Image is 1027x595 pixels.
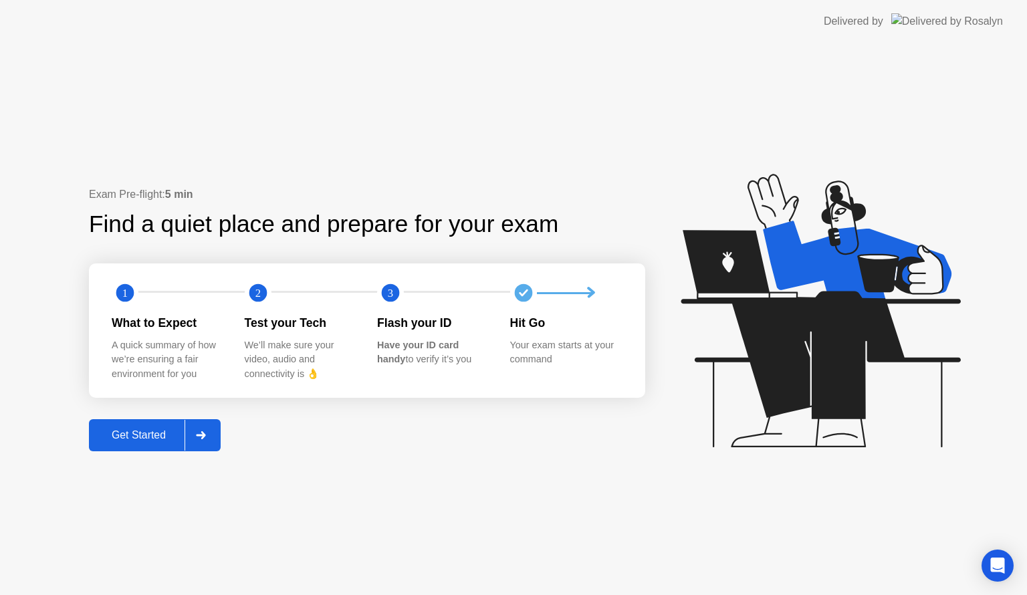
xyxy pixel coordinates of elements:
div: Delivered by [824,13,883,29]
button: Get Started [89,419,221,451]
div: to verify it’s you [377,338,489,367]
b: 5 min [165,189,193,200]
div: Exam Pre-flight: [89,187,645,203]
text: 2 [255,287,260,300]
b: Have your ID card handy [377,340,459,365]
div: Open Intercom Messenger [982,550,1014,582]
div: Your exam starts at your command [510,338,622,367]
text: 1 [122,287,128,300]
div: Test your Tech [245,314,356,332]
div: We’ll make sure your video, audio and connectivity is 👌 [245,338,356,382]
div: Find a quiet place and prepare for your exam [89,207,560,242]
div: Hit Go [510,314,622,332]
div: Get Started [93,429,185,441]
div: Flash your ID [377,314,489,332]
div: A quick summary of how we’re ensuring a fair environment for you [112,338,223,382]
div: What to Expect [112,314,223,332]
img: Delivered by Rosalyn [891,13,1003,29]
text: 3 [388,287,393,300]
